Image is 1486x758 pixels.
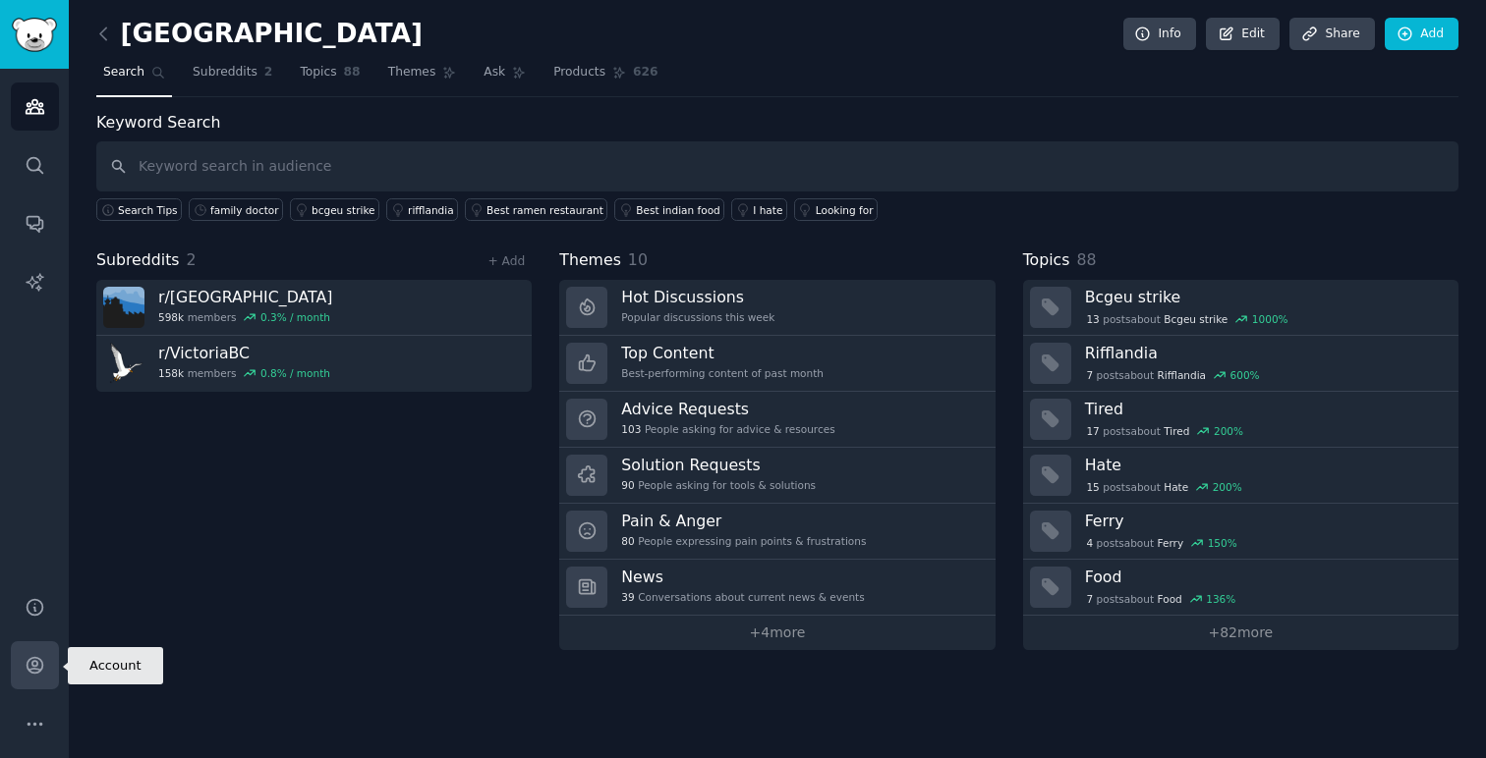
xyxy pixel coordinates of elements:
span: Ferry [1158,536,1184,550]
h3: r/ [GEOGRAPHIC_DATA] [158,287,332,307]
label: Keyword Search [96,113,220,132]
span: Bcgeu strike [1164,312,1228,326]
span: 15 [1086,480,1099,494]
div: 0.3 % / month [260,310,330,324]
a: r/[GEOGRAPHIC_DATA]598kmembers0.3% / month [96,280,532,336]
span: Search Tips [118,203,178,217]
img: VictoriaBC [103,343,144,384]
h3: News [621,567,864,587]
h3: Hate [1085,455,1445,475]
span: 90 [621,478,634,492]
a: Best indian food [614,198,724,221]
div: 600 % [1230,368,1260,382]
span: 7 [1086,592,1093,606]
div: post s about [1085,310,1290,328]
span: Themes [388,64,436,81]
div: post s about [1085,366,1262,384]
div: members [158,366,330,380]
span: Themes [559,248,621,273]
div: Looking for [816,203,874,217]
span: 17 [1086,424,1099,438]
span: Rifflandia [1158,368,1206,382]
a: + Add [487,254,525,268]
h3: Rifflandia [1085,343,1445,363]
span: Search [103,64,144,81]
a: Edit [1206,18,1280,51]
div: 200 % [1213,480,1242,494]
span: 13 [1086,312,1099,326]
a: Top ContentBest-performing content of past month [559,336,995,392]
h3: Tired [1085,399,1445,419]
span: 80 [621,534,634,548]
h3: Advice Requests [621,399,834,419]
input: Keyword search in audience [96,141,1458,191]
span: Products [553,64,605,81]
a: r/VictoriaBC158kmembers0.8% / month [96,336,532,392]
div: Best ramen restaurant [486,203,603,217]
div: 136 % [1206,592,1235,606]
a: Search [96,57,172,97]
a: Share [1289,18,1374,51]
span: 2 [187,250,197,269]
a: Subreddits2 [186,57,279,97]
h3: r/ VictoriaBC [158,343,330,363]
div: I hate [753,203,782,217]
div: People expressing pain points & frustrations [621,534,866,548]
div: post s about [1085,590,1237,608]
div: Conversations about current news & events [621,590,864,604]
a: Tired17postsaboutTired200% [1023,392,1458,448]
h2: [GEOGRAPHIC_DATA] [96,19,423,50]
a: Advice Requests103People asking for advice & resources [559,392,995,448]
span: 2 [264,64,273,81]
div: post s about [1085,534,1239,552]
a: Solution Requests90People asking for tools & solutions [559,448,995,504]
div: People asking for advice & resources [621,422,834,436]
div: rifflandia [408,203,454,217]
a: rifflandia [386,198,458,221]
a: +4more [559,616,995,650]
span: 10 [628,250,648,269]
a: I hate [731,198,787,221]
span: 88 [1076,250,1096,269]
span: 39 [621,590,634,604]
a: Themes [381,57,464,97]
div: post s about [1085,422,1245,440]
a: Pain & Anger80People expressing pain points & frustrations [559,504,995,560]
h3: Top Content [621,343,824,363]
a: +82more [1023,616,1458,650]
div: family doctor [210,203,278,217]
div: People asking for tools & solutions [621,478,816,492]
span: Subreddits [193,64,257,81]
div: bcgeu strike [312,203,375,217]
a: Food7postsaboutFood136% [1023,560,1458,616]
h3: Hot Discussions [621,287,774,307]
span: Hate [1164,480,1188,494]
h3: Ferry [1085,511,1445,531]
div: 1000 % [1252,312,1288,326]
div: 0.8 % / month [260,366,330,380]
span: Topics [300,64,336,81]
span: 598k [158,310,184,324]
a: Hate15postsaboutHate200% [1023,448,1458,504]
h3: Pain & Anger [621,511,866,531]
span: 88 [344,64,361,81]
span: 103 [621,422,641,436]
button: Search Tips [96,198,182,221]
span: 7 [1086,368,1093,382]
a: Add [1385,18,1458,51]
img: vancouver [103,287,144,328]
div: Best indian food [636,203,719,217]
h3: Solution Requests [621,455,816,475]
span: 4 [1086,536,1093,550]
span: Food [1158,592,1182,606]
div: members [158,310,332,324]
span: Topics [1023,248,1070,273]
h3: Bcgeu strike [1085,287,1445,307]
a: family doctor [189,198,283,221]
a: Looking for [794,198,878,221]
div: 200 % [1214,424,1243,438]
span: Tired [1164,424,1189,438]
img: GummySearch logo [12,18,57,52]
span: 626 [633,64,658,81]
a: Rifflandia7postsaboutRifflandia600% [1023,336,1458,392]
